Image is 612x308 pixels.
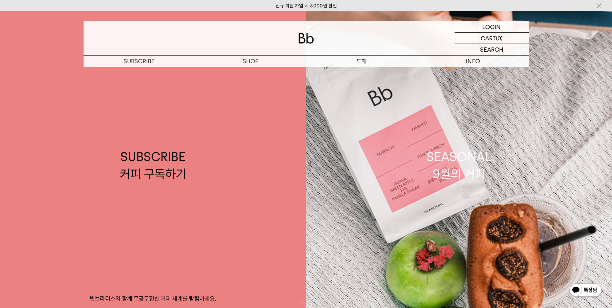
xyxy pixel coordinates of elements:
[276,3,337,9] a: 신규 회원 가입 시 3,000원 할인
[482,21,501,32] p: LOGIN
[455,33,529,44] a: CART (0)
[306,56,417,67] p: 도매
[195,56,306,67] a: SHOP
[298,33,314,44] img: 로고
[426,148,492,182] div: SEASONAL 9월의 커피
[120,148,186,182] div: SUBSCRIBE 커피 구독하기
[84,56,195,67] a: SUBSCRIBE
[417,56,529,67] p: INFO
[569,283,602,298] img: 카카오톡 채널 1:1 채팅 버튼
[455,21,529,33] a: LOGIN
[480,44,503,55] p: SEARCH
[481,33,496,44] p: CART
[496,33,503,44] p: (0)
